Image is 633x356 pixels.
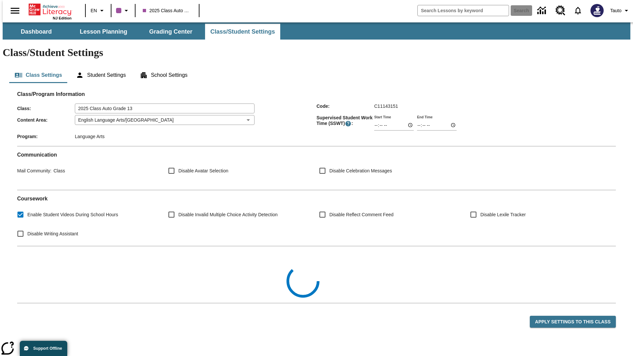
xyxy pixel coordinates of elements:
button: Profile/Settings [608,5,633,16]
span: Disable Lexile Tracker [480,211,526,218]
div: Coursework [17,195,616,241]
button: School Settings [135,67,193,83]
span: Disable Writing Assistant [27,230,78,237]
div: English Language Arts/[GEOGRAPHIC_DATA] [75,115,255,125]
h2: Course work [17,195,616,202]
h1: Class/Student Settings [3,46,630,59]
button: Class Settings [9,67,67,83]
a: Home [29,3,72,16]
img: Avatar [590,4,604,17]
div: Class/Student Settings [9,67,624,83]
button: Lesson Planning [71,24,136,40]
h2: Communication [17,152,616,158]
button: Supervised Student Work Time is the timeframe when students can take LevelSet and when lessons ar... [345,120,351,127]
span: Language Arts [75,134,105,139]
span: Disable Celebration Messages [329,167,392,174]
span: Support Offline [33,346,62,351]
button: Language: EN, Select a language [88,5,109,16]
label: Start Time [374,114,391,119]
a: Resource Center, Will open in new tab [552,2,569,19]
span: Class [51,168,65,173]
button: Dashboard [3,24,69,40]
div: Home [29,2,72,20]
span: Class : [17,106,75,111]
button: Class color is purple. Change class color [113,5,133,16]
div: Communication [17,152,616,185]
div: Class Collections [17,252,616,298]
button: Open side menu [5,1,25,20]
button: Select a new avatar [587,2,608,19]
div: SubNavbar [3,22,630,40]
span: Program : [17,134,75,139]
a: Notifications [569,2,587,19]
button: Class/Student Settings [205,24,280,40]
a: Data Center [533,2,552,20]
label: End Time [417,114,433,119]
input: Class [75,104,255,113]
span: Mail Community : [17,168,51,173]
span: NJ Edition [53,16,72,20]
span: Disable Invalid Multiple Choice Activity Detection [178,211,278,218]
span: Enable Student Videos During School Hours [27,211,118,218]
button: Grading Center [138,24,204,40]
span: Disable Avatar Selection [178,167,228,174]
button: Support Offline [20,341,67,356]
button: Apply Settings to this Class [530,316,616,328]
span: EN [91,7,97,14]
span: Tauto [610,7,621,14]
span: C11143151 [374,104,398,109]
h2: Class/Program Information [17,91,616,97]
div: SubNavbar [3,24,281,40]
span: Supervised Student Work Time (SSWT) : [316,115,374,127]
span: Content Area : [17,117,75,123]
span: 2025 Class Auto Grade 13 [143,7,192,14]
div: Class/Program Information [17,98,616,141]
span: Code : [316,104,374,109]
input: search field [418,5,509,16]
span: Disable Reflect Comment Feed [329,211,394,218]
button: Student Settings [71,67,131,83]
